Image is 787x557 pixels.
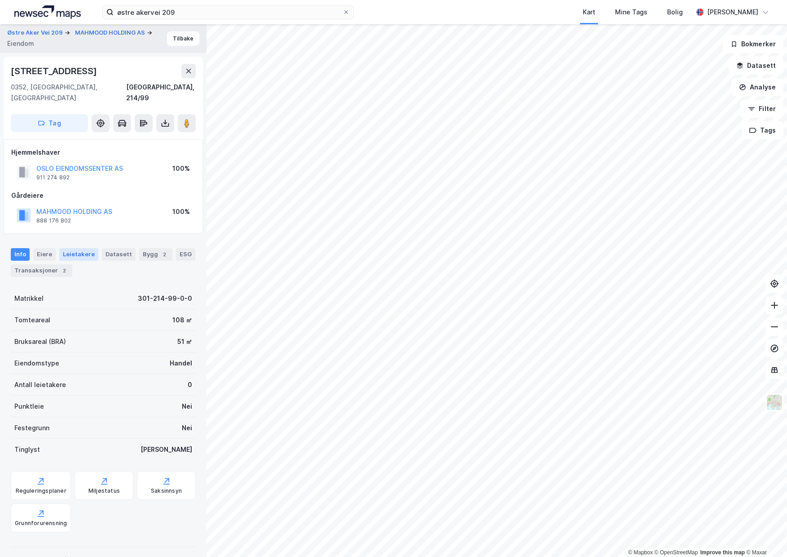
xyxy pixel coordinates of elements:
div: Bygg [139,248,172,261]
div: Transaksjoner [11,264,72,277]
div: Tomteareal [14,315,50,325]
div: ESG [176,248,195,261]
div: Eiere [33,248,56,261]
div: 51 ㎡ [177,336,192,347]
div: Tinglyst [14,444,40,455]
button: MAHMOOD HOLDING AS [75,28,147,37]
div: Leietakere [59,248,98,261]
div: 0352, [GEOGRAPHIC_DATA], [GEOGRAPHIC_DATA] [11,82,126,103]
div: Gårdeiere [11,190,195,201]
div: Antall leietakere [14,379,66,390]
div: Eiendomstype [14,358,59,369]
button: Tag [11,114,88,132]
div: [GEOGRAPHIC_DATA], 214/99 [126,82,196,103]
button: Filter [740,100,783,118]
iframe: Chat Widget [742,514,787,557]
div: Bruksareal (BRA) [14,336,66,347]
div: 911 274 892 [36,174,70,181]
div: Miljøstatus [88,487,120,495]
div: 100% [172,206,190,217]
a: OpenStreetMap [655,549,698,556]
div: 100% [172,163,190,174]
div: [PERSON_NAME] [707,7,758,18]
div: Hjemmelshaver [11,147,195,158]
div: [PERSON_NAME] [141,444,192,455]
a: Mapbox [628,549,653,556]
div: Grunnforurensning [15,520,67,527]
div: Festegrunn [14,423,49,433]
img: Z [766,394,783,411]
input: Søk på adresse, matrikkel, gårdeiere, leietakere eller personer [114,5,343,19]
div: 0 [188,379,192,390]
div: 2 [60,266,69,275]
div: 108 ㎡ [172,315,192,325]
div: Saksinnsyn [151,487,182,495]
div: Eiendom [7,38,34,49]
button: Tilbake [167,31,199,46]
div: 2 [160,250,169,259]
div: Info [11,248,30,261]
div: Datasett [102,248,136,261]
div: Handel [170,358,192,369]
button: Analyse [731,78,783,96]
button: Østre Aker Vei 209 [7,28,65,37]
button: Datasett [729,57,783,75]
img: logo.a4113a55bc3d86da70a041830d287a7e.svg [14,5,81,19]
div: Kontrollprogram for chat [742,514,787,557]
div: Bolig [667,7,683,18]
div: [STREET_ADDRESS] [11,64,99,78]
div: Punktleie [14,401,44,412]
button: Tags [742,121,783,139]
a: Improve this map [700,549,745,556]
div: Nei [182,423,192,433]
div: 888 176 802 [36,217,71,224]
div: Kart [583,7,595,18]
div: Reguleringsplaner [16,487,66,495]
div: Mine Tags [615,7,647,18]
div: Matrikkel [14,293,44,304]
div: 301-214-99-0-0 [138,293,192,304]
div: Nei [182,401,192,412]
button: Bokmerker [723,35,783,53]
